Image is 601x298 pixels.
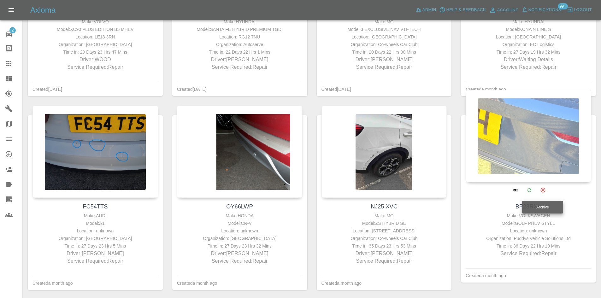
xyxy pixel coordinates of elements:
[523,184,536,196] a: Modify
[323,56,445,63] p: Driver: [PERSON_NAME]
[446,6,486,14] span: Help & Feedback
[179,26,301,33] div: Model: SANTA FE HYBRID PREMIUM TGDI
[422,6,436,14] span: Admin
[179,250,301,257] p: Driver: [PERSON_NAME]
[179,41,301,48] div: Organization: Autoserve
[323,250,445,257] p: Driver: [PERSON_NAME]
[34,41,156,48] div: Organization: [GEOGRAPHIC_DATA]
[520,5,563,15] button: Notifications
[179,227,301,235] div: Location: unknown
[466,272,506,279] div: Created a month ago
[323,235,445,242] div: Organization: Co-wheels Car Club
[34,63,156,71] p: Service Required: Repair
[323,48,445,56] div: Time in: 20 Days 22 Hrs 38 Mins
[179,242,301,250] div: Time in: 27 Days 23 Hrs 32 Mins
[9,27,16,33] span: 2
[536,184,549,196] button: Archive
[34,33,156,41] div: Location: LE18 3RN
[323,257,445,265] p: Service Required: Repair
[467,242,590,250] div: Time in: 36 Days 22 Hrs 10 Mins
[414,5,438,15] a: Admin
[509,184,522,196] a: View
[323,219,445,227] div: Model: ZS HYBRID SE
[467,41,590,48] div: Organization: EC Logistics
[179,212,301,219] div: Make: HONDA
[467,18,590,26] div: Make: HYUNDAI
[179,18,301,26] div: Make: HYUNDAI
[179,56,301,63] p: Driver: [PERSON_NAME]
[321,85,351,93] div: Created [DATE]
[467,48,590,56] div: Time in: 27 Days 19 Hrs 32 Mins
[34,250,156,257] p: Driver: [PERSON_NAME]
[177,85,207,93] div: Created [DATE]
[466,85,506,93] div: Created a month ago
[34,48,156,56] div: Time in: 20 Days 23 Hrs 47 Mins
[32,85,62,93] div: Created [DATE]
[467,56,590,63] p: Driver: Waiting Details
[467,212,590,219] div: Make: VOLKSWAGEN
[179,63,301,71] p: Service Required: Repair
[438,5,487,15] button: Help & Feedback
[32,279,73,287] div: Created a month ago
[34,219,156,227] div: Model: A1
[177,279,217,287] div: Created a month ago
[467,219,590,227] div: Model: GOLF PHEV STYLE
[179,33,301,41] div: Location: RG12 7NU
[34,18,156,26] div: Make: VOLVO
[34,227,156,235] div: Location: unknown
[34,257,156,265] p: Service Required: Repair
[565,5,593,15] button: Logout
[321,279,362,287] div: Created a month ago
[34,212,156,219] div: Make: AUDI
[323,212,445,219] div: Make: MG
[83,203,108,210] a: FC54TTS
[467,33,590,41] div: Location: [GEOGRAPHIC_DATA]
[528,6,561,14] span: Notifications
[4,3,19,18] button: Open drawer
[179,235,301,242] div: Organization: [GEOGRAPHIC_DATA]
[522,201,563,213] div: Archive
[497,7,518,14] span: Account
[323,26,445,33] div: Model: 3 EXCLUSIVE NAV VTI-TECH
[467,26,590,33] div: Model: KONA N LINE S
[179,257,301,265] p: Service Required: Repair
[323,63,445,71] p: Service Required: Repair
[30,5,56,15] h5: Axioma
[34,26,156,33] div: Model: XC90 PLUS EDITION B5 MHEV
[34,56,156,63] p: Driver: WOOD
[34,235,156,242] div: Organization: [GEOGRAPHIC_DATA]
[467,250,590,257] p: Service Required: Repair
[179,48,301,56] div: Time in: 22 Days 22 Hrs 1 Mins
[34,242,156,250] div: Time in: 27 Days 23 Hrs 5 Mins
[323,33,445,41] div: Location: [GEOGRAPHIC_DATA]
[323,242,445,250] div: Time in: 35 Days 23 Hrs 53 Mins
[487,5,520,15] a: Account
[516,203,542,210] a: BP23RXH
[467,63,590,71] p: Service Required: Repair
[467,227,590,235] div: Location: unknown
[574,6,592,14] span: Logout
[323,227,445,235] div: Location: [STREET_ADDRESS]
[179,219,301,227] div: Model: CR-V
[371,203,398,210] a: NJ25 XVC
[558,3,568,9] span: 99+
[467,235,590,242] div: Organization: Puddys Vehicle Solutions Ltd
[323,41,445,48] div: Organization: Co-wheels Car Club
[323,18,445,26] div: Make: MG
[226,203,253,210] a: OY66LWP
